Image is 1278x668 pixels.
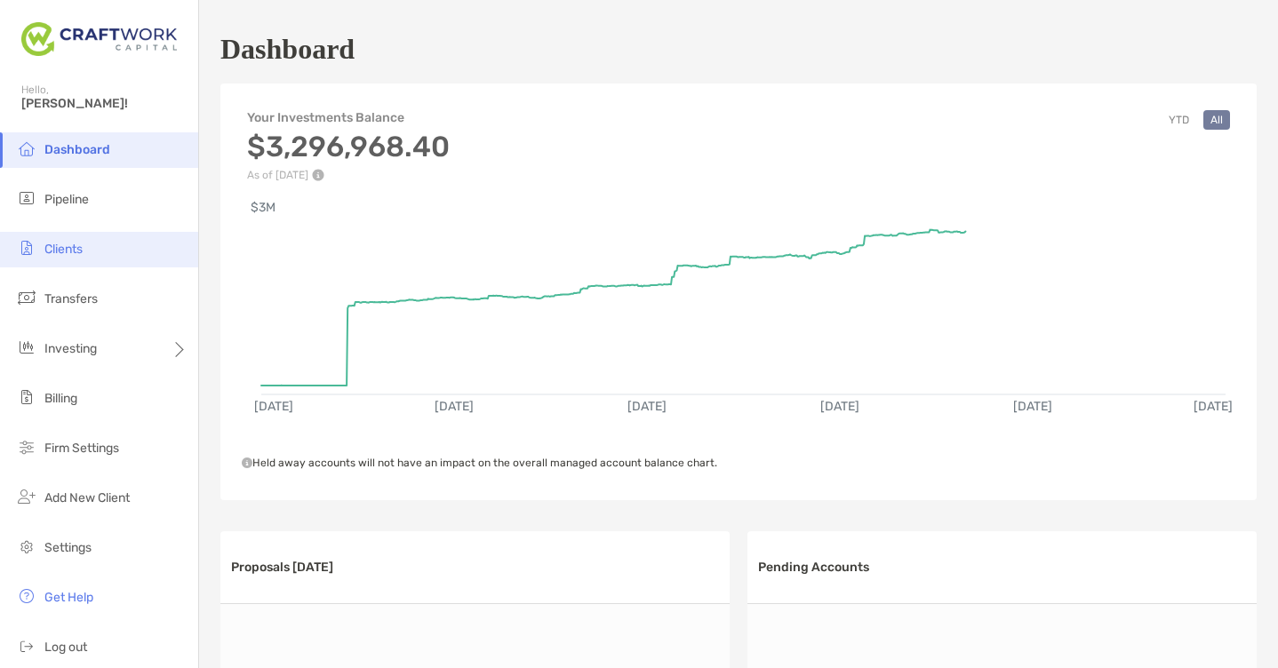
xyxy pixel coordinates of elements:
[254,399,293,414] text: [DATE]
[16,337,37,358] img: investing icon
[44,490,130,505] span: Add New Client
[312,169,324,181] img: Performance Info
[44,242,83,257] span: Clients
[247,110,450,125] h4: Your Investments Balance
[44,192,89,207] span: Pipeline
[251,200,276,215] text: $3M
[758,560,869,575] h3: Pending Accounts
[1013,399,1052,414] text: [DATE]
[231,560,333,575] h3: Proposals [DATE]
[247,169,450,181] p: As of [DATE]
[16,585,37,607] img: get-help icon
[21,96,188,111] span: [PERSON_NAME]!
[1162,110,1196,130] button: YTD
[16,536,37,557] img: settings icon
[16,386,37,408] img: billing icon
[16,436,37,457] img: firm-settings icon
[44,391,77,406] span: Billing
[44,640,87,655] span: Log out
[16,237,37,258] img: clients icon
[44,441,119,456] span: Firm Settings
[16,486,37,507] img: add_new_client icon
[44,291,98,306] span: Transfers
[242,457,717,469] span: Held away accounts will not have an impact on the overall managed account balance chart.
[44,341,97,356] span: Investing
[16,187,37,209] img: pipeline icon
[21,7,177,71] img: Zoe Logo
[435,399,474,414] text: [DATE]
[44,590,93,605] span: Get Help
[220,33,355,66] h1: Dashboard
[16,635,37,656] img: logout icon
[16,138,37,159] img: dashboard icon
[44,540,92,555] span: Settings
[247,130,450,163] h3: $3,296,968.40
[1203,110,1230,130] button: All
[627,399,667,414] text: [DATE]
[44,142,110,157] span: Dashboard
[1194,399,1233,414] text: [DATE]
[820,399,859,414] text: [DATE]
[16,287,37,308] img: transfers icon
